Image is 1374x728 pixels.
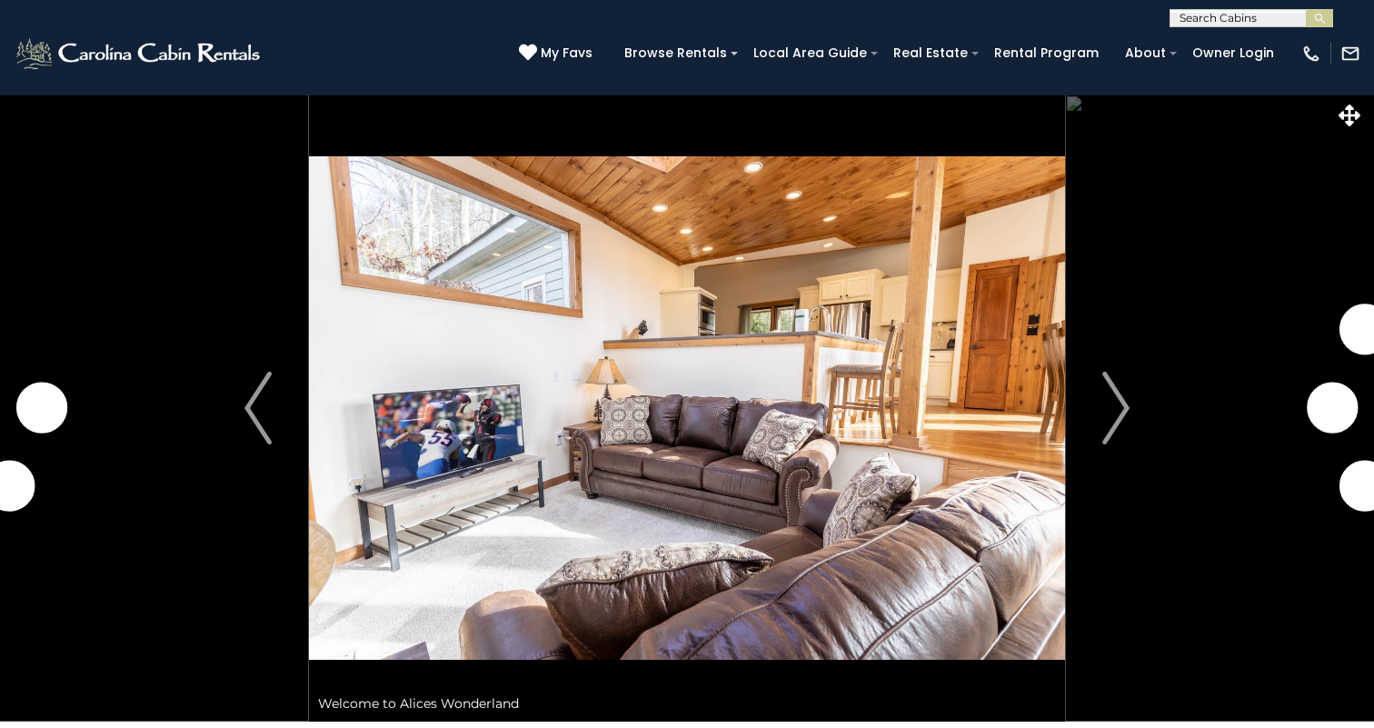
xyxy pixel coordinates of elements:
a: Rental Program [985,39,1108,67]
img: mail-regular-white.png [1340,44,1360,64]
div: Welcome to Alices Wonderland [309,685,1065,722]
img: phone-regular-white.png [1301,44,1321,64]
a: My Favs [519,44,597,64]
a: Real Estate [884,39,977,67]
a: Browse Rentals [615,39,736,67]
img: arrow [1102,372,1130,444]
a: Owner Login [1183,39,1283,67]
img: arrow [244,372,272,444]
a: About [1116,39,1175,67]
button: Previous [207,95,309,722]
button: Next [1065,95,1167,722]
a: Local Area Guide [744,39,876,67]
img: White-1-2.png [14,35,265,72]
span: My Favs [541,44,592,63]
